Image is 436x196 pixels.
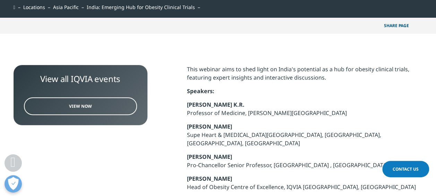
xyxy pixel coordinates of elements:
div: View all IQVIA events [24,74,137,84]
a: Locations [23,4,45,10]
span: Contact Us [393,166,419,172]
p: This webinar aims to shed light on India's potential as a hub for obesity clinical trials, featur... [187,65,423,87]
a: Asia Pacific [53,4,79,10]
button: Share PAGEShare PAGE [379,18,423,34]
a: Contact Us [382,161,429,177]
a: View Now [24,97,137,115]
span: View Now [69,103,92,109]
strong: [PERSON_NAME] [187,123,232,130]
span: India: Emerging Hub for Obesity Clinical Trials [87,4,195,10]
button: Open Preferences [5,175,22,193]
p: Pro-Chancellor Senior Professor, [GEOGRAPHIC_DATA] , [GEOGRAPHIC_DATA] [187,153,423,174]
strong: Speakers: [187,87,214,95]
strong: [PERSON_NAME] [187,175,232,182]
strong: [PERSON_NAME] K.R. [187,101,245,108]
p: Supe Heart & [MEDICAL_DATA][GEOGRAPHIC_DATA], [GEOGRAPHIC_DATA], [GEOGRAPHIC_DATA], [GEOGRAPHIC_D... [187,122,423,153]
strong: [PERSON_NAME] [187,153,232,161]
p: Professor of Medicine, [PERSON_NAME][GEOGRAPHIC_DATA] [187,100,423,122]
p: Share PAGE [379,18,423,34]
